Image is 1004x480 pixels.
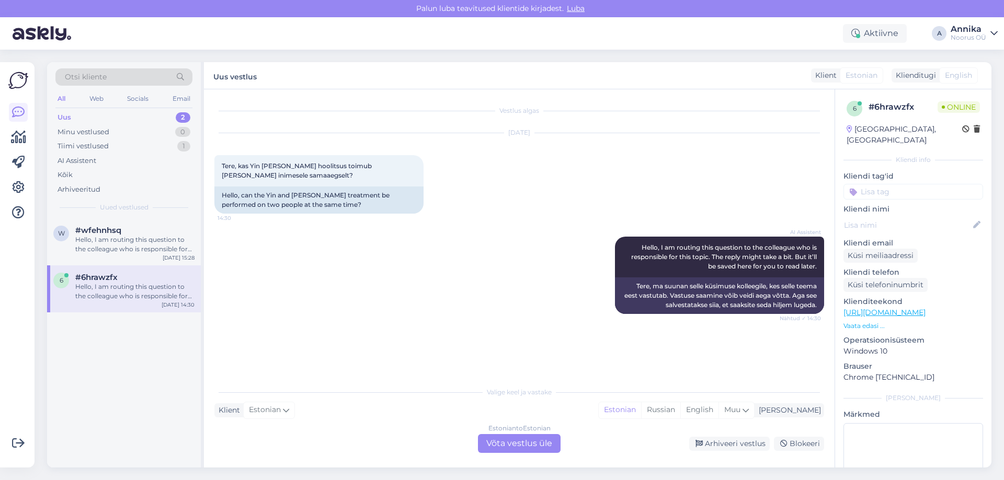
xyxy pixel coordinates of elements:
div: Kõik [58,170,73,180]
div: Web [87,92,106,106]
div: AI Assistent [58,156,96,166]
span: Otsi kliente [65,72,107,83]
span: Online [938,101,980,113]
p: Windows 10 [843,346,983,357]
div: Minu vestlused [58,127,109,137]
span: 6 [60,276,63,284]
p: Märkmed [843,409,983,420]
div: Valige keel ja vastake [214,388,824,397]
div: Hello, I am routing this question to the colleague who is responsible for this topic. The reply m... [75,282,195,301]
div: A [932,26,946,41]
span: #6hrawzfx [75,273,118,282]
div: [PERSON_NAME] [755,405,821,416]
div: [GEOGRAPHIC_DATA], [GEOGRAPHIC_DATA] [847,124,962,146]
div: Email [170,92,192,106]
div: Klienditugi [892,70,936,81]
div: Klient [214,405,240,416]
div: [DATE] [214,128,824,137]
p: Klienditeekond [843,296,983,307]
div: Estonian [599,402,641,418]
span: Luba [564,4,588,13]
span: w [58,229,65,237]
div: English [680,402,718,418]
div: Uus [58,112,71,123]
div: # 6hrawzfx [869,101,938,113]
div: 0 [175,127,190,137]
div: Hello, can the Yin and [PERSON_NAME] treatment be performed on two people at the same time? [214,186,424,214]
span: Uued vestlused [100,203,149,212]
div: Vestlus algas [214,106,824,115]
span: Tere, kas Yin [PERSON_NAME] hoolitsus toimub [PERSON_NAME] inimesele samaaegselt? [222,162,373,179]
div: Võta vestlus üle [478,434,561,453]
div: [DATE] 14:30 [162,301,195,309]
div: Kliendi info [843,155,983,165]
span: AI Assistent [782,228,821,236]
div: 2 [176,112,190,123]
a: [URL][DOMAIN_NAME] [843,308,926,317]
span: 6 [853,104,857,112]
span: Hello, I am routing this question to the colleague who is responsible for this topic. The reply m... [631,243,818,270]
p: Vaata edasi ... [843,321,983,331]
p: Brauser [843,361,983,372]
p: Kliendi telefon [843,267,983,278]
div: Tere, ma suunan selle küsimuse kolleegile, kes selle teema eest vastutab. Vastuse saamine võib ve... [615,277,824,314]
div: Annika [951,25,986,33]
span: #wfehnhsq [75,226,121,235]
span: Estonian [846,70,877,81]
div: Küsi meiliaadressi [843,249,918,263]
p: Kliendi tag'id [843,171,983,182]
span: 14:30 [218,214,257,222]
span: Estonian [249,404,281,416]
div: Russian [641,402,680,418]
p: Operatsioonisüsteem [843,335,983,346]
div: [PERSON_NAME] [843,393,983,403]
p: Kliendi email [843,238,983,249]
img: Askly Logo [8,71,28,90]
div: Arhiveeri vestlus [689,437,770,451]
p: Chrome [TECHNICAL_ID] [843,372,983,383]
div: Blokeeri [774,437,824,451]
div: Aktiivne [843,24,907,43]
div: Arhiveeritud [58,184,100,195]
span: Nähtud ✓ 14:30 [780,314,821,322]
div: Küsi telefoninumbrit [843,278,928,292]
div: Estonian to Estonian [488,424,551,433]
input: Lisa tag [843,184,983,200]
input: Lisa nimi [844,219,971,231]
div: Socials [125,92,151,106]
div: Klient [811,70,837,81]
div: 1 [177,141,190,151]
div: Noorus OÜ [951,33,986,42]
span: English [945,70,972,81]
span: Muu [724,405,740,414]
div: Tiimi vestlused [58,141,109,151]
a: AnnikaNoorus OÜ [951,25,998,42]
div: Hello, I am routing this question to the colleague who is responsible for this topic. The reply m... [75,235,195,254]
p: Kliendi nimi [843,204,983,215]
div: [DATE] 15:28 [163,254,195,262]
label: Uus vestlus [213,68,257,83]
div: All [55,92,67,106]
